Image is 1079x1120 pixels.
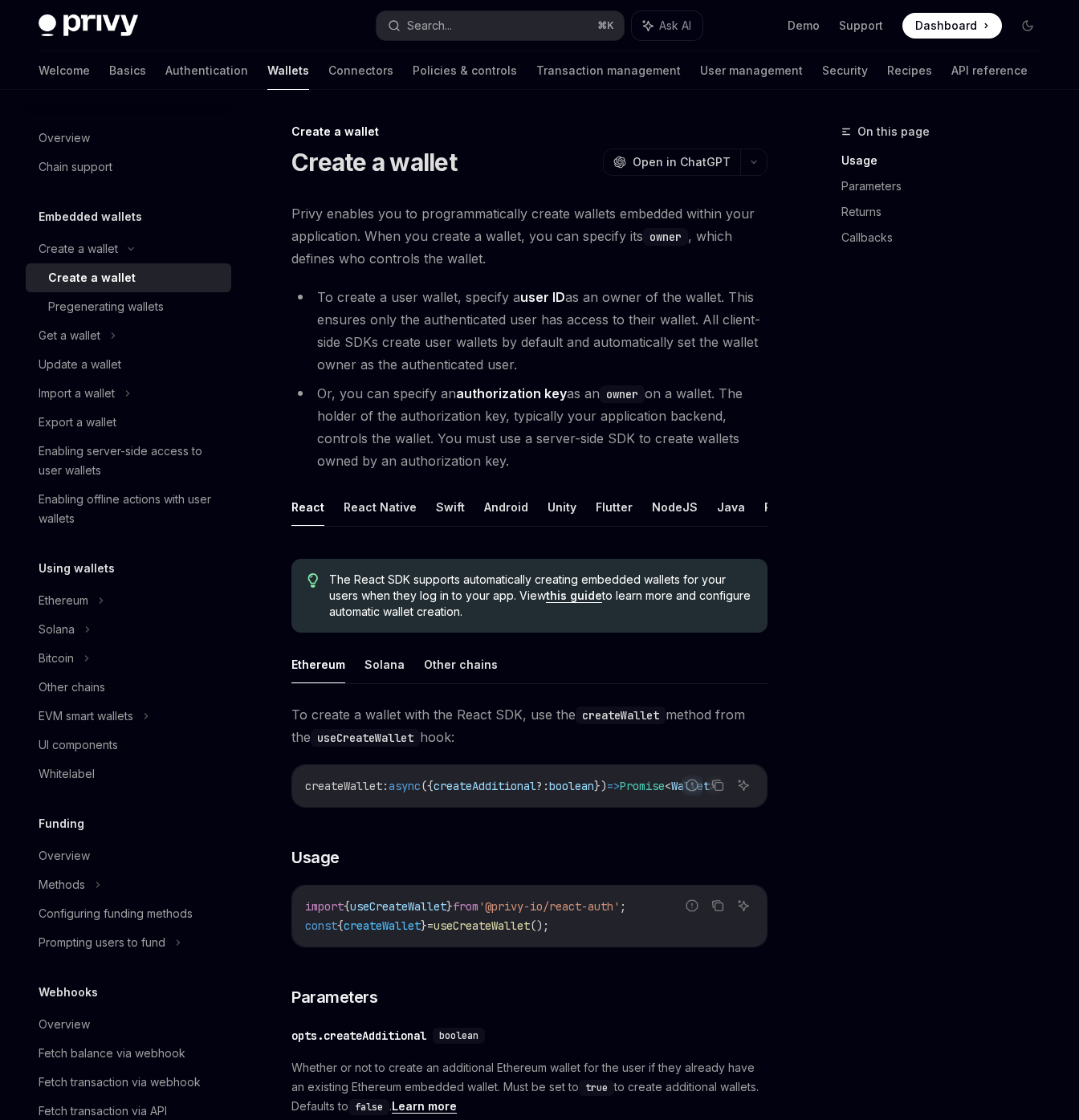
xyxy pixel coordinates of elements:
a: Create a wallet [26,263,231,292]
a: Usage [841,148,1053,173]
code: owner [600,385,645,403]
a: Welcome [39,51,90,90]
a: Returns [841,199,1053,225]
a: API reference [951,51,1028,90]
strong: authorization key [456,385,567,401]
button: NodeJS [652,488,698,526]
button: Open in ChatGPT [603,149,740,176]
span: } [421,918,427,933]
div: Search... [407,16,452,35]
span: The React SDK supports automatically creating embedded wallets for your users when they log in to... [329,572,751,620]
div: Bitcoin [39,649,74,668]
span: useCreateWallet [350,899,446,914]
a: Connectors [328,51,393,90]
span: To create a wallet with the React SDK, use the method from the hook: [291,703,768,748]
div: Enabling server-side access to user wallets [39,442,222,480]
span: useCreateWallet [434,918,530,933]
span: ⌘ K [597,19,614,32]
strong: user ID [520,289,565,305]
a: Security [822,51,868,90]
code: true [579,1080,614,1096]
a: Support [839,18,883,34]
button: Swift [436,488,465,526]
button: Unity [548,488,576,526]
button: Report incorrect code [682,775,702,796]
span: const [305,918,337,933]
img: dark logo [39,14,138,37]
code: owner [643,228,688,246]
span: { [344,899,350,914]
span: '@privy-io/react-auth' [478,899,620,914]
div: UI components [39,735,118,755]
div: Ethereum [39,591,88,610]
h5: Webhooks [39,983,98,1002]
div: Methods [39,875,85,894]
div: Overview [39,128,90,148]
code: useCreateWallet [311,729,420,747]
span: } [446,899,453,914]
span: createWallet [305,779,382,793]
div: Pregenerating wallets [48,297,164,316]
span: = [427,918,434,933]
div: Export a wallet [39,413,116,432]
span: (); [530,918,549,933]
svg: Tip [307,573,319,588]
a: Learn more [392,1099,457,1114]
button: Ask AI [733,775,754,796]
span: Ask AI [659,18,691,34]
span: ({ [421,779,434,793]
div: Update a wallet [39,355,121,374]
div: Other chains [39,678,105,697]
span: : [382,779,389,793]
button: Flutter [596,488,633,526]
a: Demo [788,18,820,34]
a: Overview [26,841,231,870]
code: createWallet [576,707,666,724]
span: Dashboard [915,18,977,34]
div: Solana [39,620,75,639]
button: Other chains [424,646,498,683]
button: Android [484,488,528,526]
div: Create a wallet [39,239,118,259]
a: Fetch balance via webhook [26,1039,231,1068]
a: Parameters [841,173,1053,199]
a: Configuring funding methods [26,899,231,928]
span: from [453,899,478,914]
a: Recipes [887,51,932,90]
span: => [607,779,620,793]
span: Privy enables you to programmatically create wallets embedded within your application. When you c... [291,202,768,270]
span: ; [620,899,626,914]
div: Overview [39,846,90,865]
h5: Using wallets [39,559,115,578]
div: Chain support [39,157,112,177]
button: Solana [364,646,405,683]
div: Create a wallet [48,268,136,287]
a: Chain support [26,153,231,181]
button: Ask AI [733,895,754,916]
a: Policies & controls [413,51,517,90]
h5: Embedded wallets [39,207,142,226]
a: Other chains [26,673,231,702]
button: Report incorrect code [682,895,702,916]
a: Fetch transaction via webhook [26,1068,231,1097]
li: To create a user wallet, specify a as an owner of the wallet. This ensures only the authenticated... [291,286,768,376]
a: Export a wallet [26,408,231,437]
span: }) [594,779,607,793]
a: Callbacks [841,225,1053,250]
a: Enabling offline actions with user wallets [26,485,231,533]
span: async [389,779,421,793]
button: Copy the contents from the code block [707,775,728,796]
div: EVM smart wallets [39,707,133,726]
div: Create a wallet [291,124,768,140]
a: Transaction management [536,51,681,90]
button: Copy the contents from the code block [707,895,728,916]
a: Overview [26,1010,231,1039]
div: Overview [39,1015,90,1034]
div: Configuring funding methods [39,904,193,923]
a: Enabling server-side access to user wallets [26,437,231,485]
a: UI components [26,731,231,760]
button: Java [717,488,745,526]
div: Import a wallet [39,384,115,403]
a: Basics [109,51,146,90]
button: Ethereum [291,646,345,683]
